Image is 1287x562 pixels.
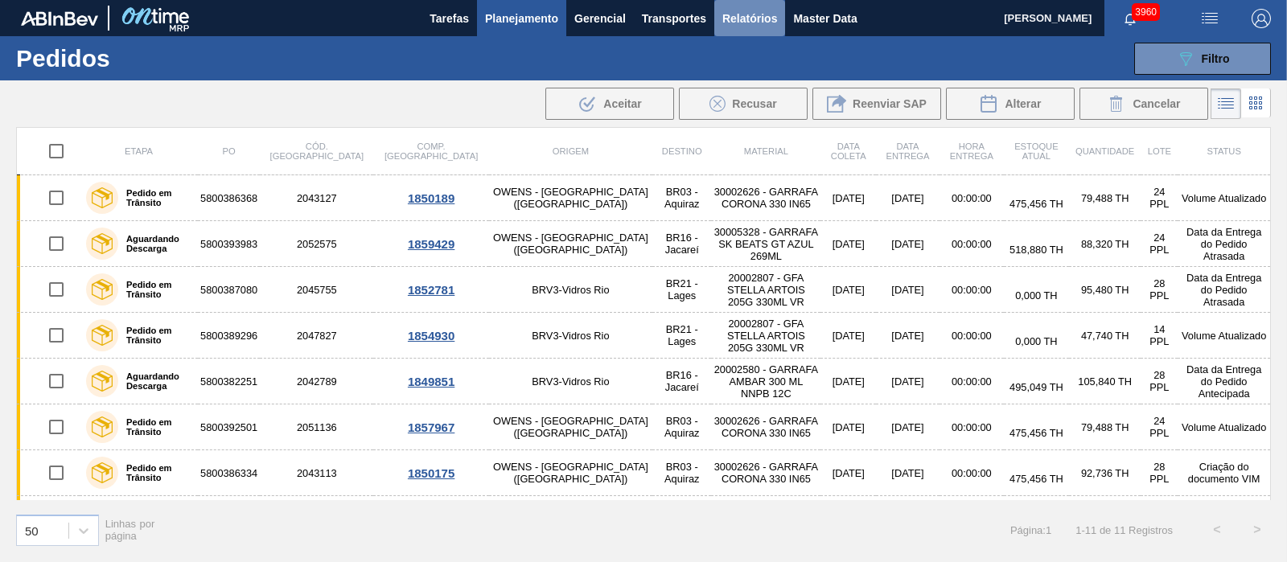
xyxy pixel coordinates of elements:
td: OWENS - [GEOGRAPHIC_DATA] ([GEOGRAPHIC_DATA]) [489,221,652,267]
td: [DATE] [876,313,940,359]
span: Hora Entrega [950,142,993,161]
td: 28 PPL [1141,359,1178,404]
td: 5800387080 [198,267,260,313]
span: Planejamento [485,9,558,28]
span: Tarefas [430,9,469,28]
td: 47,740 TH [1069,313,1141,359]
td: Volume Atualizado [1178,496,1270,542]
button: Aceitar [545,88,674,120]
td: Data da Entrega do Pedido Atrasada [1178,221,1270,267]
td: 2052575 [260,221,373,267]
span: Status [1207,146,1240,156]
div: 1850189 [376,191,486,205]
td: 92,736 TH [1069,450,1141,496]
span: Linhas por página [105,518,155,542]
td: BR16 - Jacareí [652,359,711,404]
img: Logout [1252,9,1271,28]
td: Data da Entrega do Pedido Atrasada [1178,267,1270,313]
td: 20002580 - GARRAFA AMBAR 300 ML NNPB 12C [711,359,820,404]
label: Pedido em Trânsito [118,326,191,345]
a: Aguardando Descarga58003939832052575OWENS - [GEOGRAPHIC_DATA] ([GEOGRAPHIC_DATA])BR16 - Jacareí30... [17,221,1271,267]
span: Filtro [1202,52,1230,65]
label: Pedido em Trânsito [118,417,191,437]
span: Quantidade [1075,146,1134,156]
span: Data Entrega [886,142,929,161]
img: TNhmsLtSVTkK8tSr43FrP2fwEKptu5GPRR3wAAAABJRU5ErkJggg== [21,11,98,26]
td: 95,480 TH [1069,267,1141,313]
td: 00:00:00 [940,221,1004,267]
span: Etapa [125,146,153,156]
td: 00:00:00 [940,450,1004,496]
div: 1854930 [376,329,486,343]
td: OWENS - [GEOGRAPHIC_DATA] ([GEOGRAPHIC_DATA]) [489,175,652,221]
span: Comp. [GEOGRAPHIC_DATA] [384,142,478,161]
td: [DATE] [876,359,940,404]
span: Lote [1148,146,1171,156]
span: 518,880 TH [1009,244,1063,256]
td: 5800386335 [198,496,260,542]
span: 1 - 11 de 11 Registros [1075,524,1173,536]
div: 1850175 [376,466,486,480]
h1: Pedidos [16,49,249,68]
td: 5800386368 [198,175,260,221]
td: 79,488 TH [1069,404,1141,450]
td: 30002626 - GARRAFA CORONA 330 IN65 [711,496,820,542]
td: 30002626 - GARRAFA CORONA 330 IN65 [711,175,820,221]
td: 20002807 - GFA STELLA ARTOIS 205G 330ML VR [711,267,820,313]
td: [DATE] [876,267,940,313]
div: Alterar Pedido [946,88,1075,120]
td: BR03 - Aquiraz [652,404,711,450]
td: 2051136 [260,404,373,450]
td: 24 PPL [1141,221,1178,267]
td: BR21 - Lages [652,313,711,359]
span: 3960 [1132,3,1160,21]
td: BRV3-Vidros Rio [489,267,652,313]
span: Cancelar [1133,97,1180,110]
td: 00:00:00 [940,404,1004,450]
span: 475,456 TH [1009,427,1063,439]
td: [DATE] [876,221,940,267]
td: 5800389296 [198,313,260,359]
span: Relatórios [722,9,777,28]
div: Reenviar SAP [812,88,941,120]
td: OWENS - [GEOGRAPHIC_DATA] ([GEOGRAPHIC_DATA]) [489,450,652,496]
button: Filtro [1134,43,1271,75]
td: 5800392501 [198,404,260,450]
span: Página : 1 [1010,524,1051,536]
td: 88,320 TH [1069,221,1141,267]
a: Pedido em Trânsito58003892962047827BRV3-Vidros RioBR21 - Lages20002807 - GFA STELLA ARTOIS 205G 3... [17,313,1271,359]
button: Notificações [1104,7,1156,30]
td: 2045755 [260,267,373,313]
td: BR03 - Aquiraz [652,175,711,221]
a: Pedido em Trânsito58003863342043113OWENS - [GEOGRAPHIC_DATA] ([GEOGRAPHIC_DATA])BR03 - Aquiraz300... [17,450,1271,496]
button: Cancelar [1079,88,1208,120]
label: Pedido em Trânsito [118,188,191,207]
td: 24 PPL [1141,496,1178,542]
span: Material [744,146,788,156]
span: Data coleta [831,142,866,161]
td: [DATE] [820,221,876,267]
button: Alterar [946,88,1075,120]
td: Volume Atualizado [1178,404,1270,450]
td: [DATE] [820,496,876,542]
div: 50 [25,523,39,537]
div: 1857967 [376,420,486,434]
span: 475,456 TH [1009,473,1063,485]
div: Visão em Cards [1241,88,1271,119]
td: Criação do documento VIM [1178,450,1270,496]
span: Origem [553,146,589,156]
label: Pedido em Trânsito [118,280,191,299]
td: [DATE] [820,404,876,450]
span: 475,456 TH [1009,198,1063,210]
span: Alterar [1005,97,1041,110]
div: Recusar [679,88,808,120]
div: 1859429 [376,237,486,251]
td: 2047827 [260,313,373,359]
span: Gerencial [574,9,626,28]
a: Pedido em Trânsito58003863682043127OWENS - [GEOGRAPHIC_DATA] ([GEOGRAPHIC_DATA])BR03 - Aquiraz300... [17,175,1271,221]
td: BR21 - Lages [652,267,711,313]
div: 1849851 [376,375,486,388]
span: Reenviar SAP [853,97,927,110]
a: Aguardando Descarga58003822512042789BRV3-Vidros RioBR16 - Jacareí20002580 - GARRAFA AMBAR 300 ML ... [17,359,1271,404]
a: Pedido em Trânsito58003870802045755BRV3-Vidros RioBR21 - Lages20002807 - GFA STELLA ARTOIS 205G 3... [17,267,1271,313]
